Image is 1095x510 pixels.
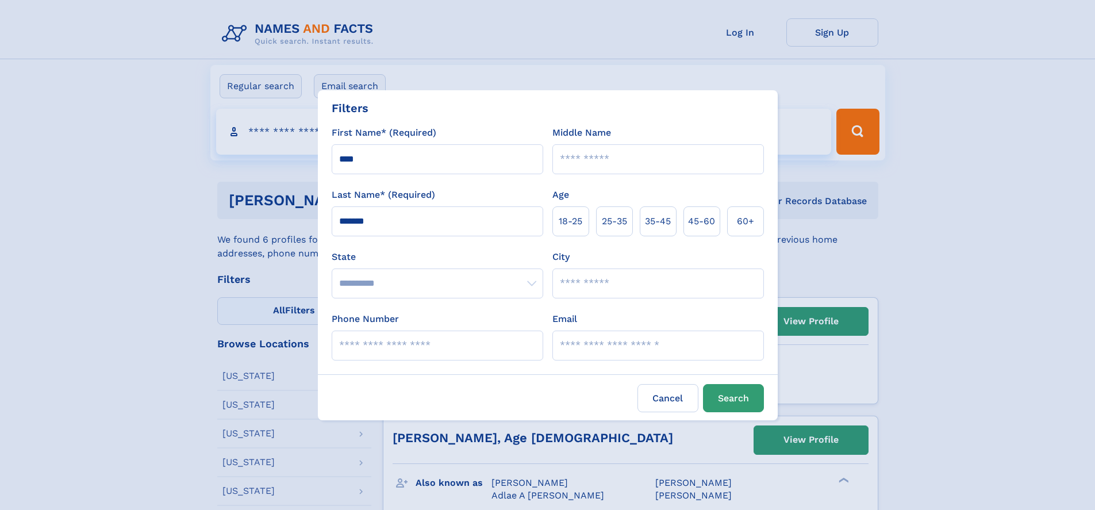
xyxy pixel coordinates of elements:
[737,214,754,228] span: 60+
[703,384,764,412] button: Search
[332,99,368,117] div: Filters
[559,214,582,228] span: 18‑25
[332,188,435,202] label: Last Name* (Required)
[645,214,671,228] span: 35‑45
[332,312,399,326] label: Phone Number
[552,188,569,202] label: Age
[637,384,698,412] label: Cancel
[688,214,715,228] span: 45‑60
[332,250,543,264] label: State
[552,126,611,140] label: Middle Name
[332,126,436,140] label: First Name* (Required)
[552,312,577,326] label: Email
[602,214,627,228] span: 25‑35
[552,250,570,264] label: City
